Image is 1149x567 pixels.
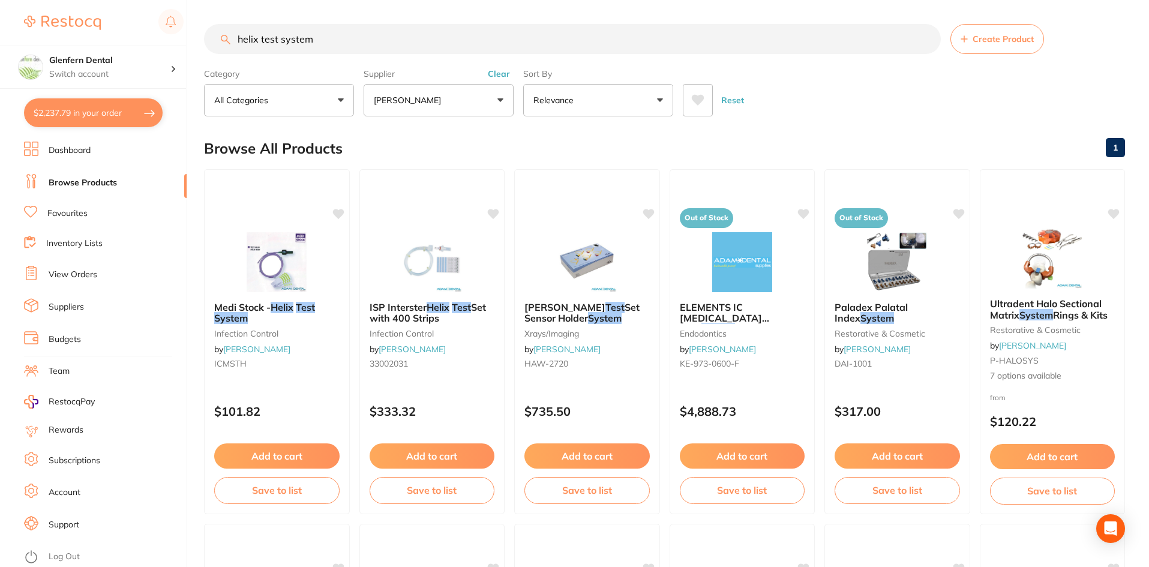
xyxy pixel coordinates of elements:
[24,16,101,30] img: Restocq Logo
[427,301,449,313] em: Helix
[523,68,673,79] label: Sort By
[223,344,290,355] a: [PERSON_NAME]
[533,344,601,355] a: [PERSON_NAME]
[484,68,514,79] button: Clear
[680,404,805,418] p: $4,888.73
[718,84,748,116] button: Reset
[680,344,756,355] span: by
[364,68,514,79] label: Supplier
[735,323,766,335] span: Type 1
[689,344,756,355] a: [PERSON_NAME]
[1106,136,1125,160] a: 1
[49,455,100,467] a: Subscriptions
[370,301,427,313] span: ISP Interster
[588,312,622,324] em: System
[214,404,340,418] p: $101.82
[49,487,80,499] a: Account
[990,298,1102,320] span: Ultradent Halo Sectional Matrix
[1096,514,1125,543] div: Open Intercom Messenger
[271,301,293,313] em: Helix
[49,269,97,281] a: View Orders
[1019,309,1053,321] em: System
[990,370,1115,382] span: 7 options available
[296,301,315,313] em: Test
[370,358,408,369] span: 33002031
[238,232,316,292] img: Medi Stock - Helix Test System
[524,344,601,355] span: by
[370,302,495,324] b: ISP Interster Helix Test Set with 400 Strips
[680,358,739,369] span: KE-973-0600-F
[214,344,290,355] span: by
[524,443,650,469] button: Add to cart
[370,344,446,355] span: by
[47,208,88,220] a: Favourites
[680,443,805,469] button: Add to cart
[973,34,1034,44] span: Create Product
[204,140,343,157] h2: Browse All Products
[701,323,735,335] em: System
[680,329,805,338] small: endodontics
[860,312,894,324] em: System
[370,329,495,338] small: infection control
[214,329,340,338] small: infection control
[999,340,1066,351] a: [PERSON_NAME]
[533,94,578,106] p: Relevance
[524,302,650,324] b: HAWE Test Set Sensor Holder System
[990,415,1115,428] p: $120.22
[214,477,340,503] button: Save to list
[990,355,1039,366] span: P-HALOSYS
[214,302,340,324] b: Medi Stock - Helix Test System
[204,24,941,54] input: Search Products
[204,68,354,79] label: Category
[24,395,38,409] img: RestocqPay
[950,24,1044,54] button: Create Product
[990,325,1115,335] small: restorative & cosmetic
[990,478,1115,504] button: Save to list
[835,443,960,469] button: Add to cart
[214,312,248,324] em: System
[46,238,103,250] a: Inventory Lists
[370,477,495,503] button: Save to list
[452,301,471,313] em: Test
[49,365,70,377] a: Team
[19,55,43,79] img: Glenfern Dental
[835,329,960,338] small: restorative & cosmetic
[204,84,354,116] button: All Categories
[835,208,888,228] span: Out of Stock
[24,548,183,567] button: Log Out
[990,298,1115,320] b: Ultradent Halo Sectional Matrix System Rings & Kits
[49,301,84,313] a: Suppliers
[214,301,271,313] span: Medi Stock -
[858,232,936,292] img: Paladex Palatal Index System
[24,98,163,127] button: $2,237.79 in your order
[835,477,960,503] button: Save to list
[680,301,769,335] span: ELEMENTS IC [MEDICAL_DATA] Dual
[1053,309,1108,321] span: Rings & Kits
[835,301,908,324] span: Paladex Palatal Index
[835,302,960,324] b: Paladex Palatal Index System
[990,393,1006,402] span: from
[49,145,91,157] a: Dashboard
[49,334,81,346] a: Budgets
[49,396,95,408] span: RestocqPay
[524,301,640,324] span: Set Sensor Holder
[524,329,650,338] small: xrays/imaging
[49,177,117,189] a: Browse Products
[49,424,83,436] a: Rewards
[835,358,872,369] span: DAI-1001
[680,302,805,324] b: ELEMENTS IC Obturation Dual System Type 1
[374,94,446,106] p: [PERSON_NAME]
[364,84,514,116] button: [PERSON_NAME]
[835,404,960,418] p: $317.00
[524,477,650,503] button: Save to list
[990,340,1066,351] span: by
[370,301,486,324] span: Set with 400 Strips
[680,477,805,503] button: Save to list
[523,84,673,116] button: Relevance
[49,68,170,80] p: Switch account
[835,344,911,355] span: by
[24,9,101,37] a: Restocq Logo
[214,358,247,369] span: ICMSTH
[1013,229,1091,289] img: Ultradent Halo Sectional Matrix System Rings & Kits
[844,344,911,355] a: [PERSON_NAME]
